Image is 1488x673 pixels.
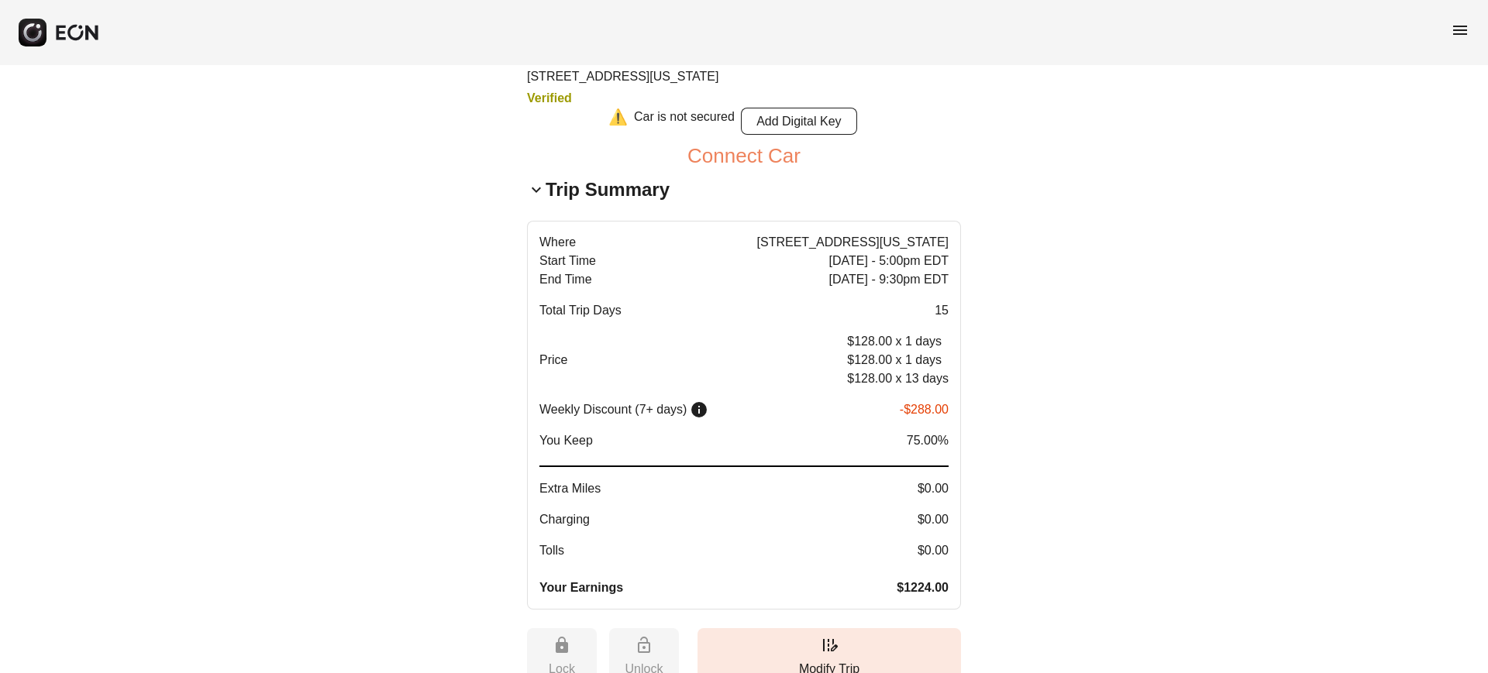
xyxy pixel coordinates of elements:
span: 15 [935,301,949,320]
span: End Time [539,270,592,289]
span: [STREET_ADDRESS][US_STATE] [757,233,949,252]
button: Add Digital Key [741,108,857,135]
span: Start Time [539,252,596,270]
p: $128.00 x 1 days [847,332,949,351]
p: Price [539,351,567,369]
span: Total Trip Days [539,301,622,320]
span: $1224.00 [897,579,949,597]
span: $0.00 [918,510,949,529]
p: Weekly Discount (7+ days) [539,400,687,419]
span: Tolls [539,541,564,560]
span: Your Earnings [539,579,623,597]
div: ⚠️ [608,108,628,135]
span: info [690,400,708,419]
span: $0.00 [918,479,949,498]
span: Where [539,233,576,252]
p: $128.00 x 13 days [847,369,949,388]
span: Extra Miles [539,479,601,498]
div: Car is not secured [634,108,735,135]
p: -$288.00 [900,400,949,419]
span: edit_road [820,636,839,654]
h2: Trip Summary [546,177,670,202]
span: 75.00% [907,431,949,450]
button: Where[STREET_ADDRESS][US_STATE]Start Time[DATE] - 5:00pm EDTEnd Time[DATE] - 9:30pm EDTTotal Trip... [527,221,961,609]
span: Charging [539,510,590,529]
span: [DATE] - 9:30pm EDT [829,270,949,289]
span: $0.00 [918,541,949,560]
p: $128.00 x 1 days [847,351,949,369]
span: keyboard_arrow_down [527,180,546,199]
span: [DATE] - 5:00pm EDT [829,252,949,270]
button: Connect Car [687,146,801,165]
p: [STREET_ADDRESS][US_STATE] [527,67,718,86]
span: menu [1451,21,1469,39]
h3: Verified [527,89,718,108]
span: You Keep [539,431,593,450]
